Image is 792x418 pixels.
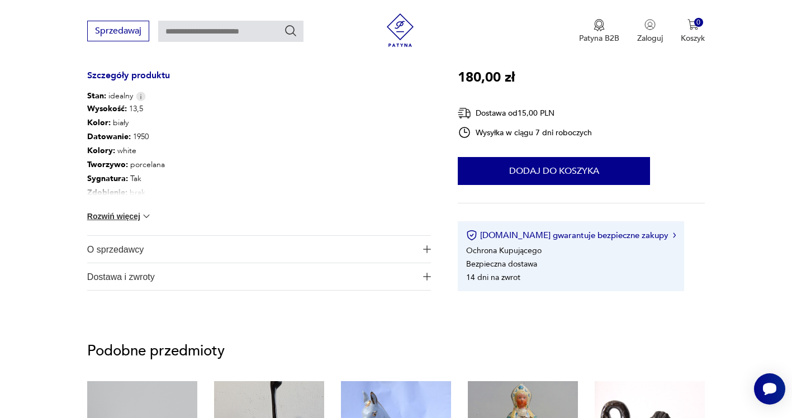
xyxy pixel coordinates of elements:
[466,230,676,241] button: [DOMAIN_NAME] gwarantuje bezpieczne zakupy
[284,24,297,37] button: Szukaj
[681,19,705,44] button: 0Koszyk
[136,92,146,101] img: Info icon
[87,173,128,184] b: Sygnatura :
[458,126,592,139] div: Wysyłka w ciągu 7 dni roboczych
[694,18,704,27] div: 0
[466,272,520,282] li: 14 dni na zwrot
[87,116,165,130] p: biały
[637,19,663,44] button: Zaloguj
[87,187,127,198] b: Zdobienie :
[87,103,127,114] b: Wysokość :
[673,232,676,238] img: Ikona strzałki w prawo
[87,159,128,170] b: Tworzywo :
[87,186,165,199] p: brak
[87,236,416,263] span: O sprzedawcy
[87,91,133,102] span: idealny
[87,91,106,101] b: Stan:
[687,19,699,30] img: Ikona koszyka
[87,211,152,222] button: Rozwiń więcej
[87,263,431,290] button: Ikona plusaDostawa i zwroty
[87,130,165,144] p: 1950
[466,258,537,269] li: Bezpieczna dostawa
[383,13,417,47] img: Patyna - sklep z meblami i dekoracjami vintage
[87,117,111,128] b: Kolor:
[87,172,165,186] p: Tak
[637,33,663,44] p: Zaloguj
[87,102,165,116] p: 13,5
[87,131,131,142] b: Datowanie :
[754,373,785,405] iframe: Smartsupp widget button
[458,67,515,88] p: 180,00 zł
[87,21,149,41] button: Sprzedawaj
[87,28,149,36] a: Sprzedawaj
[87,344,705,358] p: Podobne przedmioty
[579,19,619,44] button: Patyna B2B
[87,158,165,172] p: porcelana
[594,19,605,31] img: Ikona medalu
[423,245,431,253] img: Ikona plusa
[579,33,619,44] p: Patyna B2B
[141,211,152,222] img: chevron down
[87,263,416,290] span: Dostawa i zwroty
[458,106,471,120] img: Ikona dostawy
[87,144,165,158] p: white
[458,157,650,185] button: Dodaj do koszyka
[458,106,592,120] div: Dostawa od 15,00 PLN
[87,145,115,156] b: Kolory :
[87,236,431,263] button: Ikona plusaO sprzedawcy
[644,19,656,30] img: Ikonka użytkownika
[579,19,619,44] a: Ikona medaluPatyna B2B
[466,230,477,241] img: Ikona certyfikatu
[466,245,542,255] li: Ochrona Kupującego
[87,72,431,91] h3: Szczegóły produktu
[423,273,431,281] img: Ikona plusa
[681,33,705,44] p: Koszyk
